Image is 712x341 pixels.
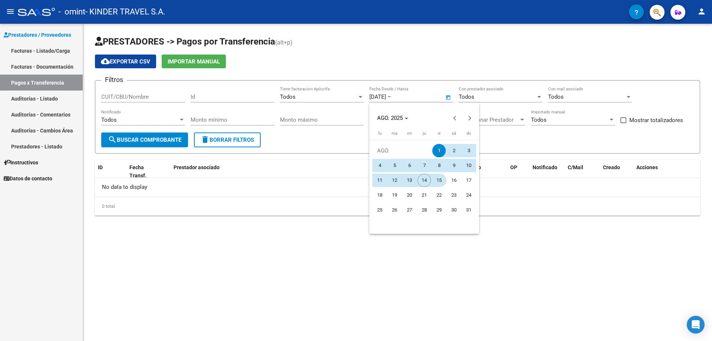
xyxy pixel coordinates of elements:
span: 24 [462,188,475,202]
button: Choose month and year [374,111,411,125]
button: 31 de agosto de 2025 [461,203,476,217]
span: 23 [447,188,461,202]
button: 29 de agosto de 2025 [432,203,446,217]
button: 23 de agosto de 2025 [446,188,461,203]
span: 6 [403,159,416,172]
span: 2 [447,144,461,157]
button: 13 de agosto de 2025 [402,173,417,188]
button: 19 de agosto de 2025 [387,188,402,203]
button: 16 de agosto de 2025 [446,173,461,188]
button: 8 de agosto de 2025 [432,158,446,173]
span: vi [438,131,441,136]
span: 10 [462,159,475,172]
span: 16 [447,174,461,187]
span: 28 [418,203,431,217]
button: 10 de agosto de 2025 [461,158,476,173]
button: 7 de agosto de 2025 [417,158,432,173]
button: 22 de agosto de 2025 [432,188,446,203]
button: 4 de agosto de 2025 [372,158,387,173]
span: AGO. 2025 [377,115,403,121]
span: 12 [388,174,401,187]
button: 25 de agosto de 2025 [372,203,387,217]
button: 6 de agosto de 2025 [402,158,417,173]
span: 25 [373,203,386,217]
button: 30 de agosto de 2025 [446,203,461,217]
span: 13 [403,174,416,187]
span: 21 [418,188,431,202]
button: 2 de agosto de 2025 [446,143,461,158]
span: sá [452,131,456,136]
span: lu [378,131,382,136]
button: 1 de agosto de 2025 [432,143,446,158]
span: 14 [418,174,431,187]
span: ma [392,131,398,136]
span: 8 [432,159,446,172]
button: 20 de agosto de 2025 [402,188,417,203]
button: 21 de agosto de 2025 [417,188,432,203]
span: 26 [388,203,401,217]
span: 31 [462,203,475,217]
span: 3 [462,144,475,157]
button: 11 de agosto de 2025 [372,173,387,188]
span: ju [423,131,426,136]
button: Previous month [448,111,462,125]
span: 11 [373,174,386,187]
span: 9 [447,159,461,172]
button: 24 de agosto de 2025 [461,188,476,203]
span: 17 [462,174,475,187]
button: 15 de agosto de 2025 [432,173,446,188]
span: 22 [432,188,446,202]
span: 19 [388,188,401,202]
button: 3 de agosto de 2025 [461,143,476,158]
span: mi [407,131,412,136]
button: Next month [462,111,477,125]
span: 4 [373,159,386,172]
button: 12 de agosto de 2025 [387,173,402,188]
td: AGO. [372,143,432,158]
span: 18 [373,188,386,202]
button: 5 de agosto de 2025 [387,158,402,173]
span: 5 [388,159,401,172]
button: 9 de agosto de 2025 [446,158,461,173]
button: 17 de agosto de 2025 [461,173,476,188]
button: 14 de agosto de 2025 [417,173,432,188]
span: 20 [403,188,416,202]
span: 27 [403,203,416,217]
button: 28 de agosto de 2025 [417,203,432,217]
span: 30 [447,203,461,217]
div: Open Intercom Messenger [687,316,705,334]
span: 15 [432,174,446,187]
button: 26 de agosto de 2025 [387,203,402,217]
span: do [467,131,471,136]
span: 29 [432,203,446,217]
span: 1 [432,144,446,157]
span: 7 [418,159,431,172]
button: 27 de agosto de 2025 [402,203,417,217]
button: 18 de agosto de 2025 [372,188,387,203]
